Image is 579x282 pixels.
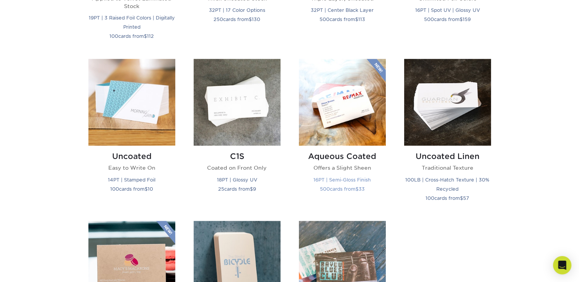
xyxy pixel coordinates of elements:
[404,59,491,146] img: Uncoated Linen Business Cards
[88,164,175,172] p: Easy to Write On
[108,177,155,183] small: 14PT | Stamped Foil
[194,59,281,211] a: C1S Business Cards C1S Coated on Front Only 18PT | Glossy UV 25cards from$9
[355,16,358,22] span: $
[426,195,469,201] small: cards from
[299,59,386,146] img: Aqueous Coated Business Cards
[405,177,489,192] small: 100LB | Cross-Hatch Texture | 30% Recycled
[299,152,386,161] h2: Aqueous Coated
[320,16,365,22] small: cards from
[359,186,365,192] span: 33
[460,195,463,201] span: $
[424,16,471,22] small: cards from
[415,7,480,13] small: 16PT | Spot UV | Glossy UV
[367,59,386,82] img: New Product
[249,16,252,22] span: $
[194,164,281,172] p: Coated on Front Only
[214,16,223,22] span: 250
[109,33,118,39] span: 100
[311,7,373,13] small: 32PT | Center Black Layer
[313,177,371,183] small: 16PT | Semi-Gloss Finish
[218,186,256,192] small: cards from
[460,16,463,22] span: $
[404,59,491,211] a: Uncoated Linen Business Cards Uncoated Linen Traditional Texture 100LB | Cross-Hatch Texture | 30...
[320,16,329,22] span: 500
[88,59,175,211] a: Uncoated Business Cards Uncoated Easy to Write On 14PT | Stamped Foil 100cards from$10
[147,33,154,39] span: 112
[252,16,260,22] span: 130
[320,186,365,192] small: cards from
[109,33,154,39] small: cards from
[250,186,253,192] span: $
[424,16,434,22] span: 500
[404,152,491,161] h2: Uncoated Linen
[299,59,386,211] a: Aqueous Coated Business Cards Aqueous Coated Offers a Slight Sheen 16PT | Semi-Gloss Finish 500ca...
[463,195,469,201] span: 57
[209,7,265,13] small: 32PT | 17 Color Options
[110,186,119,192] span: 100
[218,186,224,192] span: 25
[156,221,175,244] img: New Product
[144,33,147,39] span: $
[320,186,330,192] span: 500
[214,16,260,22] small: cards from
[426,195,434,201] span: 100
[89,15,175,30] small: 19PT | 3 Raised Foil Colors | Digitally Printed
[463,16,471,22] span: 159
[194,59,281,146] img: C1S Business Cards
[553,256,571,274] div: Open Intercom Messenger
[356,186,359,192] span: $
[253,186,256,192] span: 9
[217,177,257,183] small: 18PT | Glossy UV
[358,16,365,22] span: 113
[88,152,175,161] h2: Uncoated
[145,186,148,192] span: $
[148,186,153,192] span: 10
[110,186,153,192] small: cards from
[194,152,281,161] h2: C1S
[404,164,491,172] p: Traditional Texture
[299,164,386,172] p: Offers a Slight Sheen
[88,59,175,146] img: Uncoated Business Cards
